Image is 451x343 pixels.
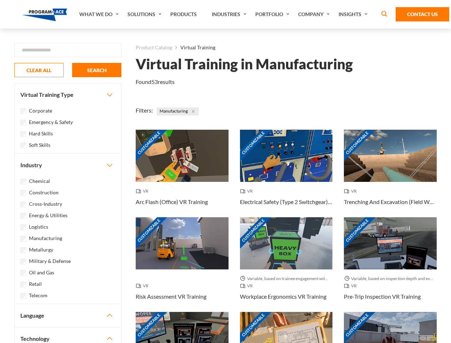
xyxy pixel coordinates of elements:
button: Language [15,304,121,327]
input: Chemical [20,179,26,184]
a: Customizable Thumbnail - Pre-Trip Inspection VR Training Variable, based on inspection depth and ... [344,217,437,312]
label: Cross-Industry [29,200,62,208]
button: CLEAR ALL [14,63,64,77]
h1: Virtual Training in Manufacturing [136,58,353,70]
label: Retail [29,280,42,288]
input: Emergency & Safety [20,120,26,125]
em: 53 [151,78,158,85]
button: Industry [15,154,121,177]
h3: Risk Assessment VR Training [136,292,206,301]
label: Construction [29,189,59,197]
h3: Arc Flash (Office) VR Training [136,198,208,206]
p: Found results [136,78,175,86]
input: Telecom [20,293,26,299]
a: Customizable Thumbnail - Arc Flash (Office) VR Training VR Arc Flash (Office) VR Training [136,130,229,217]
label: Oil and Gas [29,269,54,277]
span: Variable, based on inspection depth and event interaction. [344,275,437,282]
span: VR [136,282,151,289]
h3: Trenching And Excavation (Field Work) VR Training [344,198,437,206]
span: VR [344,188,360,195]
input: Hard Skills [20,131,26,137]
nav: breadcrumb [136,43,437,52]
span: Variable, based on trainee engagement with exercises. [240,275,333,282]
span: VR [240,282,256,289]
a: Product Catalog [136,43,172,52]
input: Cross-Industry [20,202,26,207]
label: Energy & Utilities [29,212,67,219]
input: Oil and Gas [20,270,26,276]
label: Hard Skills [29,130,53,138]
input: Retail [20,282,26,287]
input: Corporate [20,108,26,114]
input: Logistics [20,224,26,230]
label: Corporate [29,107,52,115]
label: Soft Skills [29,141,50,149]
input: Construction [20,190,26,196]
button: Virtual Training Type [15,83,121,106]
h3: Pre-Trip Inspection VR Training [344,292,421,301]
h3: Workplace Ergonomics VR Training [240,292,326,301]
input: Manufacturing [20,236,26,242]
input: Military & Defense [20,259,26,264]
a: Customizable Thumbnail - Trenching And Excavation (Field Work) VR Training VR Trenching And Excav... [344,130,437,217]
a: Customizable Thumbnail - Risk Assessment VR Training VR Risk Assessment VR Training [136,217,229,312]
a: Customizable Thumbnail - Electrical Safety (Type 2 Switchgear) VR Training VR Electrical Safety (... [240,130,333,217]
span: VR [344,282,360,289]
a: Customizable Thumbnail - Workplace Ergonomics VR Training Variable, based on trainee engagement w... [240,217,333,312]
label: Manufacturing [29,234,62,242]
label: Emergency & Safety [29,118,73,126]
span: Manufacturing [157,108,199,115]
li: Virtual Training [172,43,215,52]
input: Energy & Utilities [20,213,26,219]
input: Soft Skills [20,143,26,148]
label: Metallurgy [29,246,53,254]
span: Filters: [136,107,153,114]
label: Military & Defense [29,257,71,265]
a: Contact Us [396,7,449,21]
img: Program-Ace [22,9,67,21]
label: Logistics [29,223,48,231]
span: VR [136,188,151,195]
label: Telecom [29,292,47,299]
span: VR [240,188,256,195]
input: Metallurgy [20,247,26,253]
button: Close [189,108,197,115]
h3: Electrical Safety (Type 2 Switchgear) VR Training [240,198,333,206]
label: Chemical [29,177,50,185]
